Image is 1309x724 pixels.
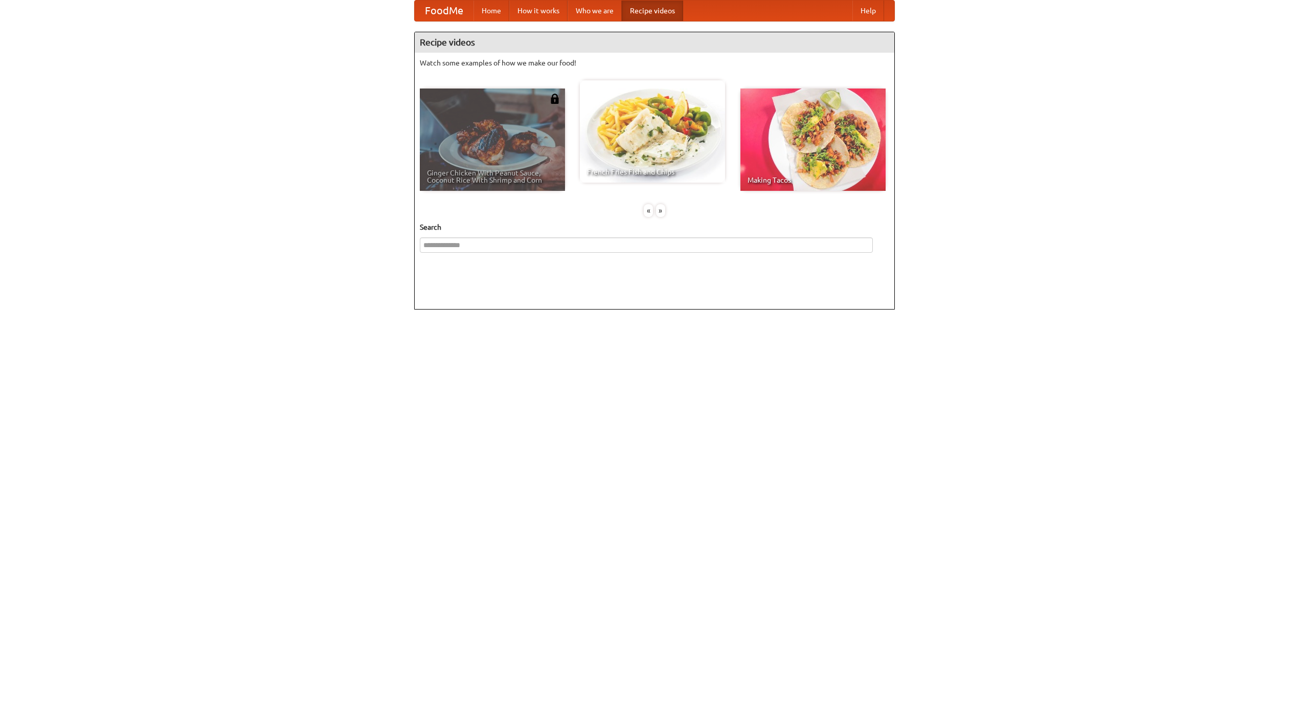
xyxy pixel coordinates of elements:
div: « [644,204,653,217]
div: » [656,204,665,217]
a: How it works [509,1,568,21]
a: Recipe videos [622,1,683,21]
p: Watch some examples of how we make our food! [420,58,889,68]
span: Making Tacos [748,177,878,184]
a: Help [852,1,884,21]
a: Making Tacos [740,89,886,191]
a: French Fries Fish and Chips [580,80,725,183]
a: Home [473,1,509,21]
img: 483408.png [550,94,560,104]
h5: Search [420,222,889,232]
a: Who we are [568,1,622,21]
a: FoodMe [415,1,473,21]
h4: Recipe videos [415,32,894,53]
span: French Fries Fish and Chips [587,168,718,175]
